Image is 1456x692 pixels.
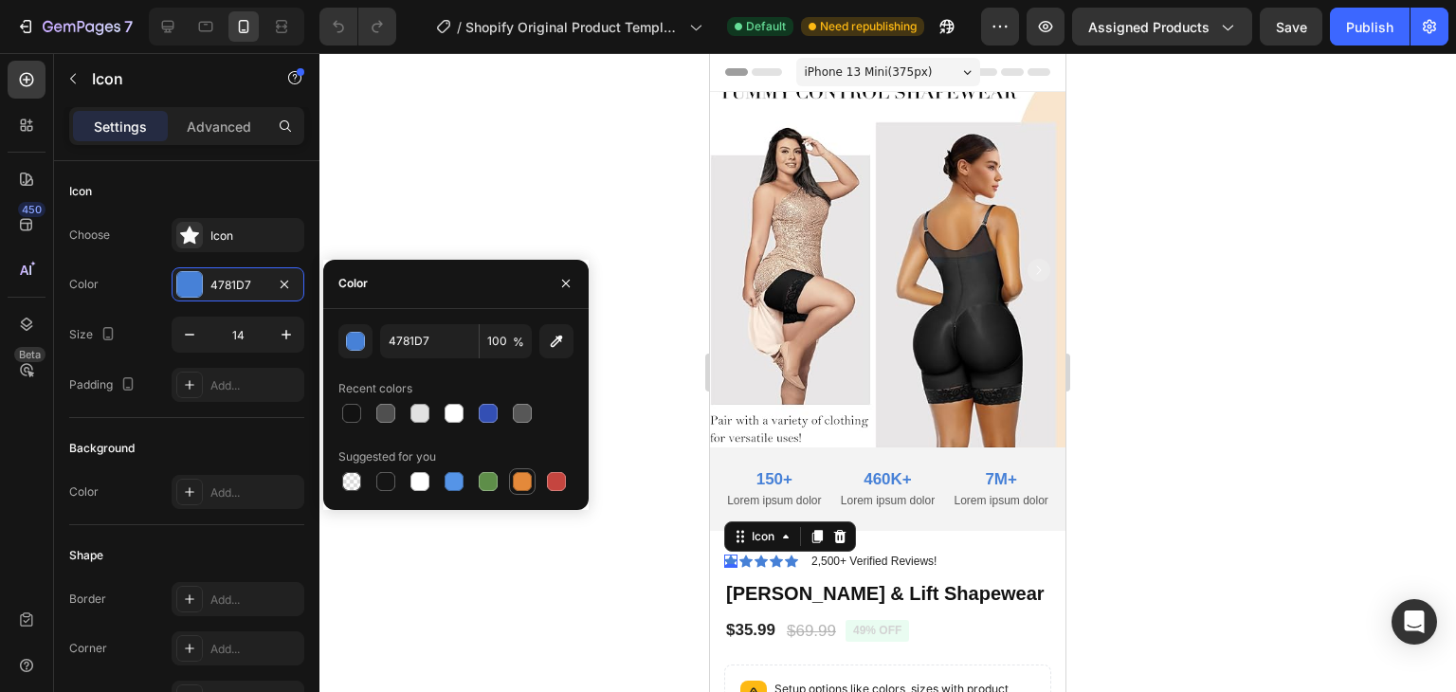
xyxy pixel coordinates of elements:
span: Assigned Products [1088,17,1210,37]
div: Recent colors [338,380,412,397]
button: Publish [1330,8,1410,46]
div: Shape [69,547,103,564]
div: Icon [69,183,92,200]
span: Need republishing [820,18,917,35]
div: Publish [1346,17,1393,37]
div: Beta [14,347,45,362]
div: 4781D7 [210,277,265,294]
div: Corner [69,640,107,657]
div: Undo/Redo [319,8,396,46]
div: Padding [69,373,139,398]
p: Icon [92,67,253,90]
button: 7 [8,8,141,46]
p: Settings [94,117,147,137]
span: Shopify Original Product Template [465,17,682,37]
div: Color [338,275,368,292]
span: / [457,17,462,37]
div: Size [69,322,119,348]
span: Save [1276,19,1307,35]
div: Border [69,591,106,608]
div: Add... [210,592,300,609]
div: Color [69,276,99,293]
p: 7 [124,15,133,38]
p: Setup options like colors, sizes with product variant. [64,628,325,664]
div: 450 [18,202,45,217]
iframe: Design area [710,53,1065,692]
button: Save [1260,8,1322,46]
div: Add... [210,484,300,501]
p: Advanced [187,117,251,137]
div: Choose [69,227,110,244]
div: Color [69,483,99,501]
div: Suggested for you [338,448,436,465]
span: % [513,334,524,351]
button: Assigned Products [1072,8,1252,46]
div: Add... [210,641,300,658]
div: Icon [210,228,300,245]
span: Default [746,18,786,35]
input: Eg: FFFFFF [380,324,479,358]
div: Add... [210,377,300,394]
div: Open Intercom Messenger [1392,599,1437,645]
div: Background [69,440,135,457]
